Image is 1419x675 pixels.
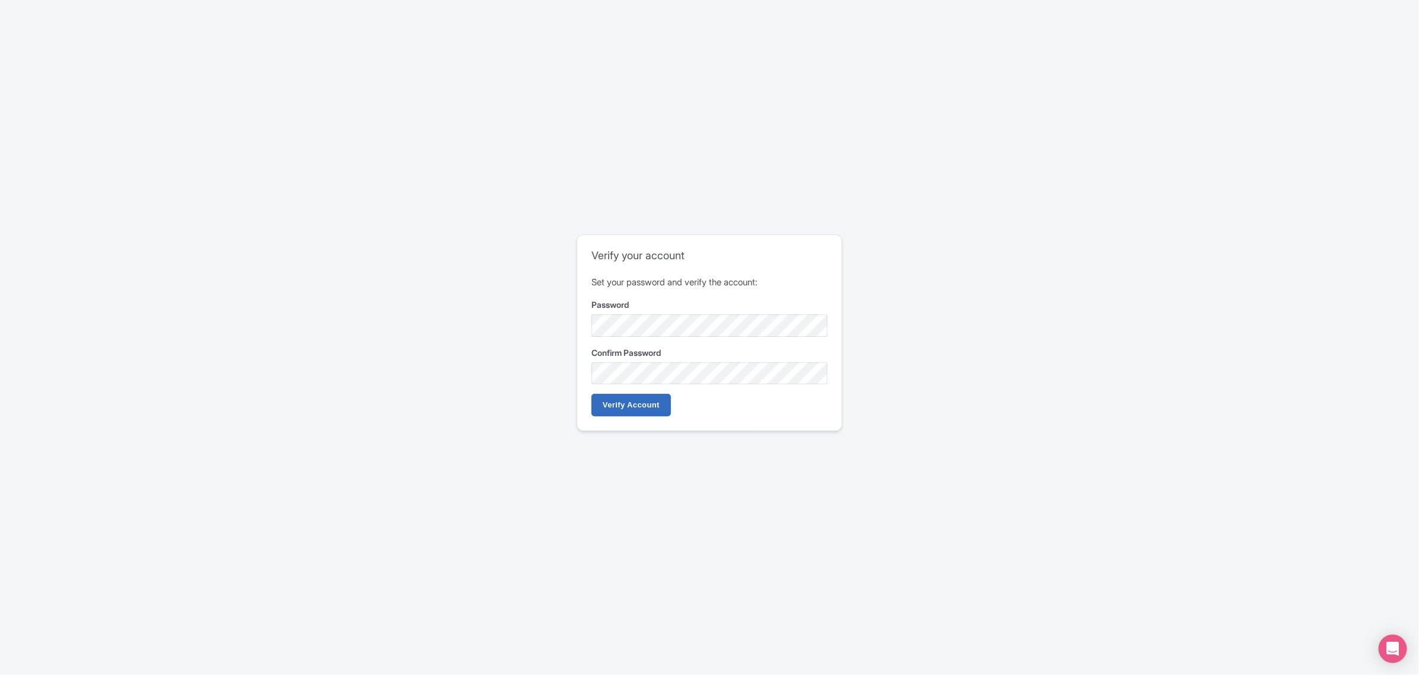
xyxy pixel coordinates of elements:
[591,276,828,289] p: Set your password and verify the account:
[591,346,828,359] label: Confirm Password
[591,298,828,311] label: Password
[591,394,671,416] input: Verify Account
[591,249,828,262] h2: Verify your account
[1379,635,1407,663] div: Open Intercom Messenger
